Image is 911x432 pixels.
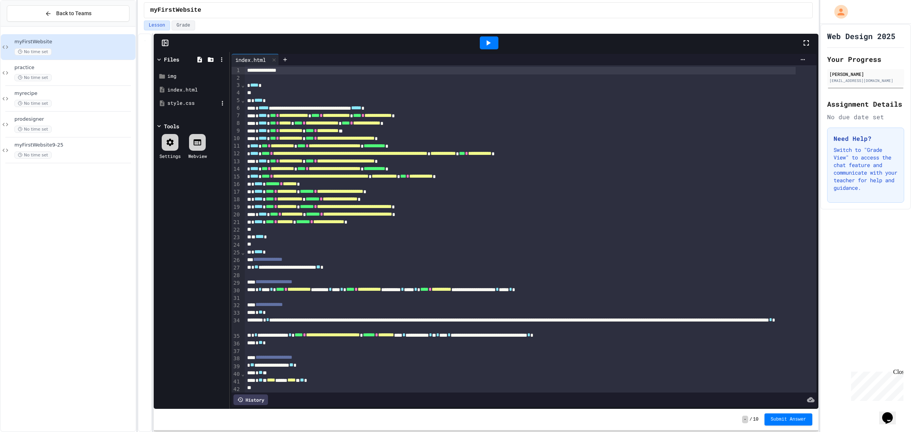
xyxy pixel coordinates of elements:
div: 23 [232,234,241,241]
div: style.css [167,99,218,107]
div: 32 [232,302,241,309]
div: 40 [232,371,241,378]
button: Submit Answer [764,413,812,426]
div: 18 [232,196,241,203]
div: 16 [232,181,241,188]
div: 12 [232,150,241,158]
div: 36 [232,340,241,348]
span: 10 [753,416,758,423]
div: 11 [232,142,241,150]
button: Lesson [144,20,170,30]
h1: Web Design 2025 [827,31,895,41]
div: Settings [159,153,181,159]
div: 37 [232,348,241,355]
div: 10 [232,135,241,142]
div: 22 [232,226,241,234]
div: img [167,73,227,80]
div: Files [164,55,179,63]
div: 28 [232,272,241,279]
span: Fold line [241,97,245,103]
div: 17 [232,188,241,196]
span: myFirstWebsite9-25 [14,142,134,148]
div: 6 [232,104,241,112]
span: No time set [14,48,52,55]
span: - [742,416,748,423]
div: 3 [232,82,241,89]
div: 25 [232,249,241,257]
div: 42 [232,386,241,393]
p: Switch to "Grade View" to access the chat feature and communicate with your teacher for help and ... [834,146,898,192]
button: Grade [172,20,195,30]
div: 33 [232,309,241,317]
span: Back to Teams [56,9,91,17]
span: Submit Answer [771,416,806,423]
div: No due date set [827,112,904,121]
div: index.html [232,56,270,64]
div: 15 [232,173,241,181]
div: 30 [232,287,241,295]
div: 21 [232,219,241,226]
span: No time set [14,126,52,133]
div: 20 [232,211,241,219]
span: practice [14,65,134,71]
button: Back to Teams [7,5,129,22]
iframe: chat widget [848,369,903,401]
div: 13 [232,158,241,166]
div: [PERSON_NAME] [829,71,902,77]
span: myFirstWebsite [14,39,134,45]
div: index.html [232,54,279,65]
span: Fold line [241,249,245,255]
div: 35 [232,333,241,340]
div: 38 [232,355,241,363]
h3: Need Help? [834,134,898,143]
div: Tools [164,122,179,130]
div: [EMAIL_ADDRESS][DOMAIN_NAME] [829,78,902,84]
span: No time set [14,74,52,81]
h2: Assignment Details [827,99,904,109]
div: 24 [232,241,241,249]
h2: Your Progress [827,54,904,65]
div: 5 [232,97,241,104]
div: 39 [232,363,241,371]
div: 2 [232,74,241,82]
span: myFirstWebsite [150,6,201,15]
div: 8 [232,120,241,127]
div: My Account [826,3,850,20]
div: 31 [232,295,241,302]
span: Fold line [241,371,245,377]
span: prodesigner [14,116,134,123]
div: 41 [232,378,241,386]
div: 26 [232,257,241,264]
div: 14 [232,166,241,173]
div: 29 [232,279,241,287]
span: myrecipe [14,90,134,97]
span: No time set [14,151,52,159]
div: 34 [232,317,241,332]
div: Webview [188,153,207,159]
span: No time set [14,100,52,107]
iframe: chat widget [879,402,903,424]
div: Chat with us now!Close [3,3,52,48]
div: History [233,394,268,405]
div: 4 [232,89,241,97]
span: / [750,416,752,423]
div: 27 [232,264,241,272]
div: 7 [232,112,241,120]
div: index.html [167,86,227,94]
div: 1 [232,67,241,74]
div: 9 [232,127,241,135]
div: 19 [232,203,241,211]
span: Fold line [241,82,245,88]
